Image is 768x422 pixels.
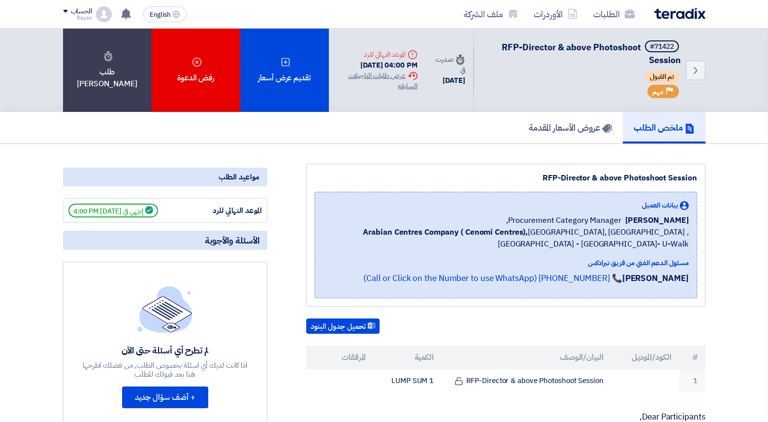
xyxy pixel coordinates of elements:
[506,214,621,226] span: Procurement Category Manager,
[679,369,705,392] td: 1
[611,346,679,369] th: الكود/الموديل
[63,168,267,186] div: مواعيد الطلب
[306,318,380,334] button: تحميل جدول البنود
[315,172,697,184] div: RFP-Director & above Photoshoot Session
[502,40,681,67] span: RFP-Director & above Photoshoot Session
[81,361,249,379] div: اذا كانت لديك أي اسئلة بخصوص الطلب, من فضلك اطرحها هنا بعد قبولك للطلب
[337,70,417,91] div: عرض طلبات التاجيلات السابقه
[323,258,689,268] div: مسئول الدعم الفني من فريق تيرادكس
[306,412,705,422] p: Dear Participants,
[642,200,678,211] span: بيانات العميل
[529,122,612,133] h5: عروض الأسعار المقدمة
[518,112,623,143] a: عروض الأسعار المقدمة
[374,369,442,392] td: 1 LUMP SUM
[442,346,611,369] th: البيان/الوصف
[63,15,92,21] div: Rayan
[585,2,642,26] a: الطلبات
[122,387,208,408] button: + أضف سؤال جديد
[456,2,526,26] a: ملف الشركة
[188,205,262,216] div: الموعد النهائي للرد
[650,43,674,50] div: #71422
[150,11,170,18] span: English
[152,29,240,112] div: رفض الدعوة
[652,87,664,97] span: مهم
[442,369,611,392] td: RFP-Director & above Photoshoot Session
[205,235,259,246] span: الأسئلة والأجوبة
[654,8,705,19] img: Teradix logo
[81,345,249,356] div: لم تطرح أي أسئلة حتى الآن
[71,7,92,16] div: الحساب
[323,226,689,250] span: [GEOGRAPHIC_DATA], [GEOGRAPHIC_DATA] ,[GEOGRAPHIC_DATA] - [GEOGRAPHIC_DATA]- U-Walk
[137,286,192,332] img: empty_state_list.svg
[240,29,329,112] div: تقديم عرض أسعار
[96,6,112,22] img: profile_test.png
[143,6,187,22] button: English
[68,204,158,217] span: إنتهي في [DATE] 4:00 PM
[306,346,374,369] th: المرفقات
[486,40,681,66] h5: RFP-Director & above Photoshoot Session
[337,49,417,60] div: الموعد النهائي للرد
[433,75,465,86] div: [DATE]
[526,2,585,26] a: الأوردرات
[622,272,689,284] strong: [PERSON_NAME]
[363,226,528,238] b: Arabian Centres Company ( Cenomi Centres),
[374,346,442,369] th: الكمية
[623,112,705,143] a: ملخص الطلب
[363,272,622,284] a: 📞 [PHONE_NUMBER] (Call or Click on the Number to use WhatsApp)
[645,71,679,83] span: تم القبول
[63,29,152,112] div: طلب [PERSON_NAME]
[337,60,417,71] div: [DATE] 04:00 PM
[679,346,705,369] th: #
[625,214,689,226] span: [PERSON_NAME]
[634,122,695,133] h5: ملخص الطلب
[433,54,465,75] div: صدرت في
